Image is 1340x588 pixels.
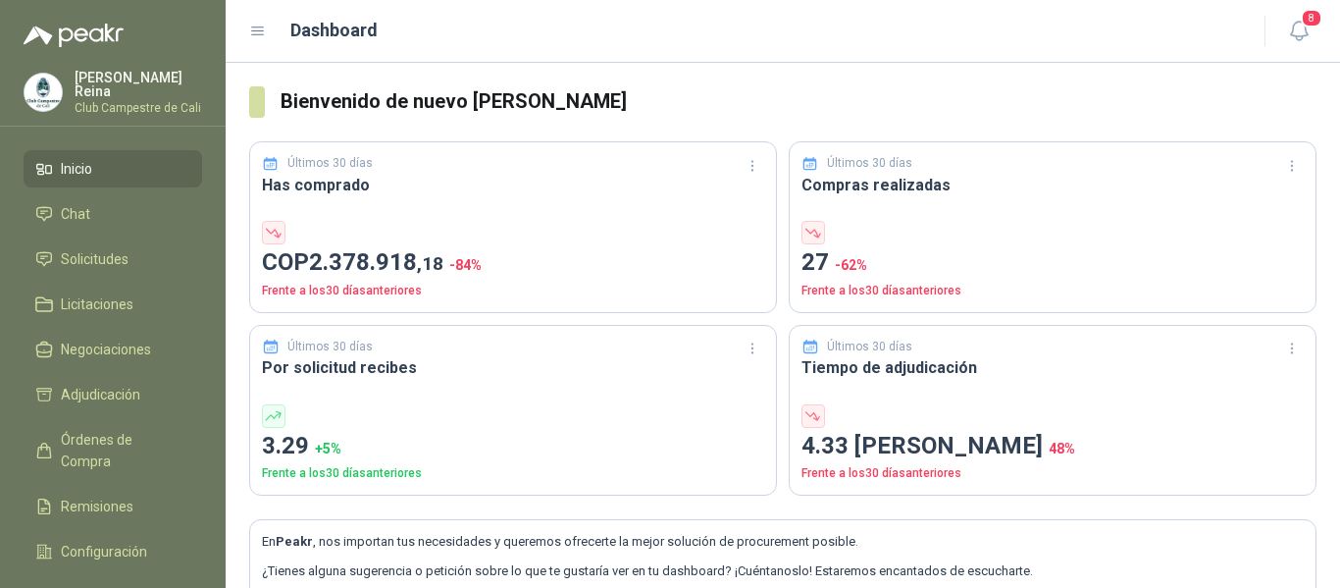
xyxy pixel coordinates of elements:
img: Logo peakr [24,24,124,47]
span: Remisiones [61,496,133,517]
a: Adjudicación [24,376,202,413]
span: 2.378.918 [309,248,443,276]
a: Chat [24,195,202,233]
a: Negociaciones [24,331,202,368]
p: Últimos 30 días [827,338,912,356]
span: -84 % [449,257,482,273]
p: Frente a los 30 días anteriores [801,464,1304,483]
a: Configuración [24,533,202,570]
span: Adjudicación [61,384,140,405]
p: Últimos 30 días [287,338,373,356]
img: Company Logo [25,74,62,111]
p: Últimos 30 días [287,154,373,173]
p: [PERSON_NAME] Reina [75,71,202,98]
h3: Has comprado [262,173,764,197]
span: + 5 % [315,441,341,456]
p: Frente a los 30 días anteriores [801,282,1304,300]
p: Frente a los 30 días anteriores [262,464,764,483]
span: Solicitudes [61,248,129,270]
h1: Dashboard [290,17,378,44]
span: Órdenes de Compra [61,429,183,472]
p: Últimos 30 días [827,154,912,173]
span: Chat [61,203,90,225]
a: Solicitudes [24,241,202,278]
a: Remisiones [24,488,202,525]
span: Inicio [61,158,92,180]
span: -62 % [835,257,867,273]
p: 4.33 [PERSON_NAME] [801,428,1304,465]
a: Licitaciones [24,286,202,323]
span: ,18 [417,252,443,275]
span: 8 [1301,9,1322,27]
button: 8 [1281,14,1316,49]
p: Frente a los 30 días anteriores [262,282,764,300]
h3: Compras realizadas [801,173,1304,197]
h3: Tiempo de adjudicación [801,355,1304,380]
span: Licitaciones [61,294,133,315]
a: Órdenes de Compra [24,421,202,480]
b: Peakr [276,534,313,549]
h3: Bienvenido de nuevo [PERSON_NAME] [281,86,1316,117]
p: Club Campestre de Cali [75,102,202,114]
span: 48 % [1049,441,1075,456]
a: Inicio [24,150,202,187]
p: En , nos importan tus necesidades y queremos ofrecerte la mejor solución de procurement posible. [262,532,1304,552]
h3: Por solicitud recibes [262,355,764,380]
p: COP [262,244,764,282]
span: Negociaciones [61,339,151,360]
p: 3.29 [262,428,764,465]
p: ¿Tienes alguna sugerencia o petición sobre lo que te gustaría ver en tu dashboard? ¡Cuéntanoslo! ... [262,561,1304,581]
p: 27 [801,244,1304,282]
span: Configuración [61,541,147,562]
